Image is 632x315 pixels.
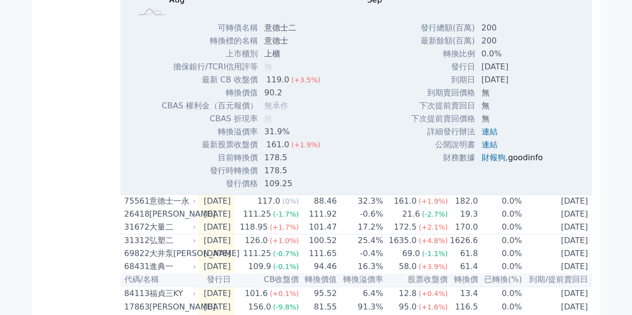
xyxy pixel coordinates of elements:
[392,195,419,207] div: 161.0
[337,195,384,208] td: 32.3%
[475,73,551,86] td: [DATE]
[475,34,551,47] td: 200
[258,177,328,190] td: 109.25
[264,114,272,123] span: 無
[410,138,475,151] td: 公開說明書
[161,112,258,125] td: CBAS 折現率
[124,248,147,260] div: 69822
[273,303,299,311] span: (-9.8%)
[397,301,419,313] div: 95.0
[448,247,478,260] td: 61.8
[198,287,235,300] td: [DATE]
[523,287,592,300] td: [DATE]
[299,273,337,287] th: 轉換價值
[475,99,551,112] td: 無
[419,237,448,245] span: (+4.8%)
[149,208,194,220] div: [PERSON_NAME]
[299,208,337,221] td: 111.92
[198,260,235,273] td: [DATE]
[400,208,422,220] div: 21.6
[241,208,273,220] div: 111.25
[523,208,592,221] td: [DATE]
[410,21,475,34] td: 發行總額(百萬)
[124,195,147,207] div: 75561
[523,234,592,248] td: [DATE]
[478,260,522,273] td: 0.0%
[258,164,328,177] td: 178.5
[478,273,522,287] th: 已轉換(%)
[124,301,147,313] div: 17863
[475,86,551,99] td: 無
[124,221,147,233] div: 31672
[161,164,258,177] td: 發行時轉換價
[198,208,235,221] td: [DATE]
[475,151,551,164] td: ,
[410,60,475,73] td: 發行日
[291,76,320,84] span: (+3.5%)
[161,86,258,99] td: 轉換價值
[384,273,448,287] th: 股票收盤價
[478,221,522,234] td: 0.0%
[282,197,299,205] span: (0%)
[299,221,337,234] td: 101.47
[410,47,475,60] td: 轉換比例
[448,287,478,300] td: 13.4
[161,138,258,151] td: 最新股票收盤價
[410,112,475,125] td: 下次提前賣回價格
[337,247,384,260] td: -0.4%
[410,86,475,99] td: 到期賣回價格
[198,300,235,313] td: [DATE]
[478,287,522,300] td: 0.0%
[161,151,258,164] td: 目前轉換價
[273,250,299,258] span: (-0.7%)
[448,234,478,248] td: 1626.6
[337,273,384,287] th: 轉換溢價率
[198,221,235,234] td: [DATE]
[258,34,328,47] td: 意德士
[264,139,291,151] div: 161.0
[299,247,337,260] td: 111.65
[481,140,497,149] a: 連結
[235,273,299,287] th: CB收盤價
[448,300,478,313] td: 116.5
[243,288,270,300] div: 101.6
[475,47,551,60] td: 0.0%
[422,250,448,258] span: (-1.1%)
[264,62,272,71] span: 無
[523,195,592,208] td: [DATE]
[270,237,299,245] span: (+1.0%)
[299,300,337,313] td: 81.55
[161,125,258,138] td: 轉換溢價率
[475,112,551,125] td: 無
[523,260,592,273] td: [DATE]
[241,248,273,260] div: 111.25
[481,127,497,136] a: 連結
[270,223,299,231] span: (+1.7%)
[161,21,258,34] td: 可轉債名稱
[120,273,198,287] th: 代碼/名稱
[270,290,299,298] span: (+0.1%)
[198,273,235,287] th: 發行日
[161,47,258,60] td: 上市櫃別
[422,210,448,218] span: (-2.7%)
[161,60,258,73] td: 擔保銀行/TCRI信用評等
[337,221,384,234] td: 17.2%
[258,86,328,99] td: 90.2
[238,221,270,233] div: 118.95
[149,195,194,207] div: 意德士一永
[124,288,147,300] div: 84113
[478,247,522,260] td: 0.0%
[337,234,384,248] td: 25.4%
[337,300,384,313] td: 91.3%
[337,260,384,273] td: 16.3%
[478,208,522,221] td: 0.0%
[258,21,328,34] td: 意德士二
[299,195,337,208] td: 88.46
[397,261,419,273] div: 58.0
[523,247,592,260] td: [DATE]
[264,101,288,110] span: 無承作
[149,235,194,247] div: 弘塑二
[299,234,337,248] td: 100.52
[149,248,194,260] div: 大井泵[PERSON_NAME]
[475,60,551,73] td: [DATE]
